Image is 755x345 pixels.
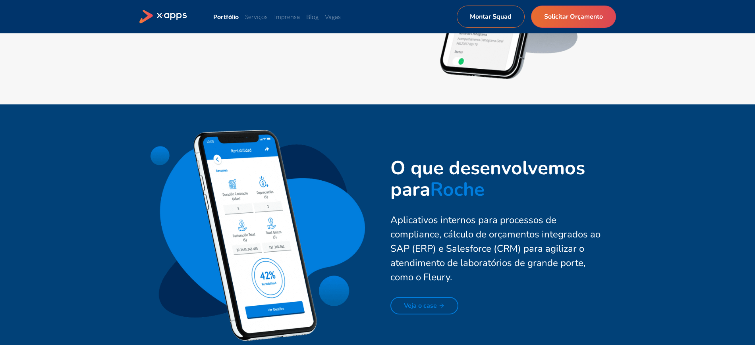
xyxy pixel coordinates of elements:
a: Veja o case [390,297,458,314]
a: Vagas [325,13,341,21]
div: Aplicativos internos para processos de compliance, cálculo de orçamentos integrados ao SAP (ERP) ... [390,213,605,284]
a: Serviços [245,13,268,21]
strong: Roche [430,176,485,202]
a: Imprensa [274,13,300,21]
a: Montar Squad [457,6,525,28]
img: Tela do aplicativo da Roche [151,130,365,341]
a: Solicitar Orçamento [531,6,616,28]
h2: O que desenvolvemos para [390,157,605,200]
a: Blog [306,13,319,21]
a: Portfólio [213,13,239,20]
